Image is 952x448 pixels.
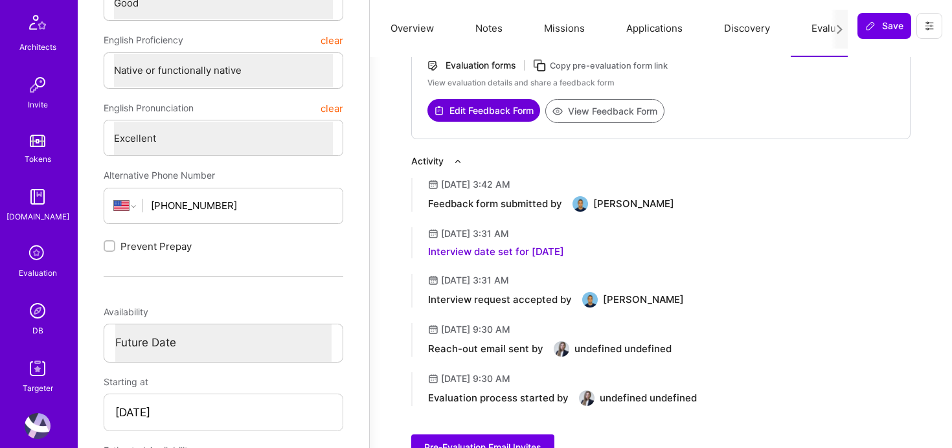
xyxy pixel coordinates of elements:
[19,266,57,280] div: Evaluation
[428,245,564,258] div: Interview date set for [DATE]
[25,152,51,166] div: Tokens
[593,197,674,210] div: [PERSON_NAME]
[428,293,572,306] div: Interview request accepted by
[104,370,148,394] div: Starting at
[446,59,516,72] div: Evaluation forms
[865,19,903,32] span: Save
[25,241,50,266] i: icon SelectionTeam
[19,40,56,54] div: Architects
[550,59,668,73] div: Copy pre-evaluation form link
[427,77,894,89] div: View evaluation details and share a feedback form
[441,227,509,240] div: [DATE] 3:31 AM
[603,293,684,306] div: [PERSON_NAME]
[857,13,911,39] button: Save
[104,28,183,52] span: English Proficiency
[25,413,51,439] img: User Avatar
[427,99,540,122] button: Edit Feedback Form
[28,98,48,111] div: Invite
[411,155,444,168] div: Activity
[25,184,51,210] img: guide book
[151,189,333,222] input: +1 (000) 000-0000
[6,210,69,223] div: [DOMAIN_NAME]
[545,99,664,123] button: View Feedback Form
[428,342,543,355] div: Reach-out email sent by
[572,196,588,212] img: User Avatar
[600,392,697,405] div: undefined undefined
[120,240,192,253] span: Prevent Prepay
[22,9,53,40] img: Architects
[104,170,215,181] span: Alternative Phone Number
[321,96,343,120] button: clear
[428,197,562,210] div: Feedback form submitted by
[574,342,672,355] div: undefined undefined
[554,341,569,357] img: User Avatar
[441,372,510,385] div: [DATE] 9:30 AM
[104,300,343,324] div: Availability
[104,96,194,120] span: English Pronunciation
[582,292,598,308] img: User Avatar
[441,323,510,336] div: [DATE] 9:30 AM
[21,413,54,439] a: User Avatar
[441,274,509,287] div: [DATE] 3:31 AM
[835,25,844,34] i: icon Next
[428,392,569,405] div: Evaluation process started by
[532,58,547,73] i: icon Copy
[427,99,540,123] a: Edit Feedback Form
[25,298,51,324] img: Admin Search
[25,355,51,381] img: Skill Targeter
[25,72,51,98] img: Invite
[30,135,45,147] img: tokens
[579,390,595,406] img: User Avatar
[441,178,510,191] div: [DATE] 3:42 AM
[23,381,53,395] div: Targeter
[32,324,43,337] div: DB
[321,28,343,52] button: clear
